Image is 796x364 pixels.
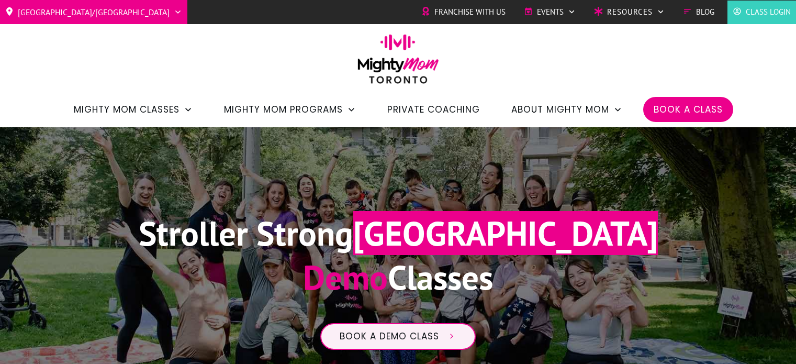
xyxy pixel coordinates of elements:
span: Franchise with Us [434,4,506,20]
span: About Mighty Mom [511,101,609,118]
a: Resources [594,4,665,20]
a: About Mighty Mom [511,101,622,118]
a: Mighty Mom Classes [74,101,193,118]
a: Blog [683,4,714,20]
a: Franchise with Us [421,4,506,20]
span: Resources [607,4,653,20]
h1: Stroller Strong Classes [139,211,658,312]
a: Class Login [733,4,791,20]
span: Events [537,4,564,20]
a: [GEOGRAPHIC_DATA]/[GEOGRAPHIC_DATA] [5,4,182,20]
a: Book a Class [654,101,723,118]
a: Mighty Mom Programs [224,101,356,118]
a: Events [524,4,576,20]
span: Blog [696,4,714,20]
span: Mighty Mom Programs [224,101,343,118]
span: [GEOGRAPHIC_DATA]/[GEOGRAPHIC_DATA] [18,4,170,20]
span: [GEOGRAPHIC_DATA] [353,211,658,255]
span: Book a Demo Class [340,331,439,343]
a: Private Coaching [387,101,480,118]
span: Demo [303,255,388,299]
span: Class Login [746,4,791,20]
a: Book a Demo Class [320,323,476,350]
span: Mighty Mom Classes [74,101,180,118]
img: mightymom-logo-toronto [352,34,444,91]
